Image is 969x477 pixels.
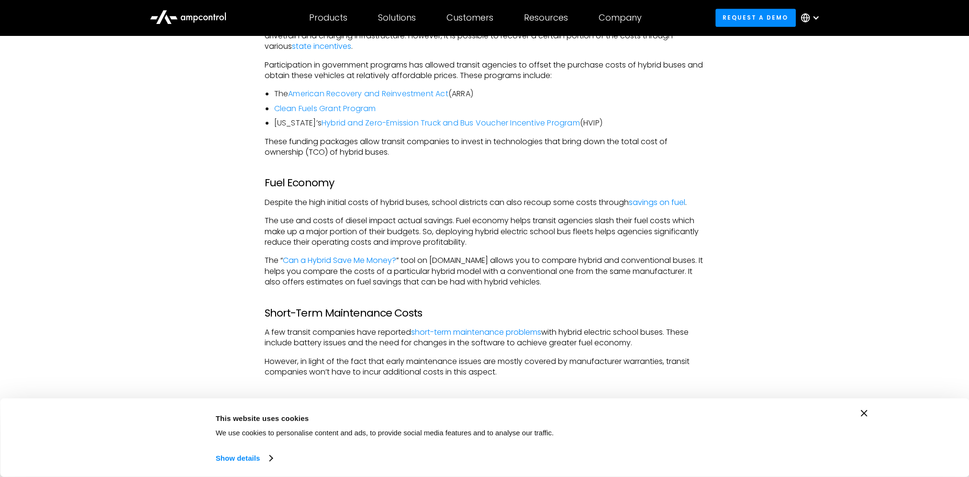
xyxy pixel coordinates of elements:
a: Can a Hybrid Save Me Money? [283,255,396,266]
a: Clean Fuels Grant Program [274,103,376,114]
p: However, in light of the fact that early maintenance issues are mostly covered by manufacturer wa... [265,356,705,378]
a: savings on fuel [629,197,685,208]
a: American Recovery and Reinvestment Act [288,88,448,99]
div: Company [599,12,642,23]
h3: Fuel Economy [265,177,705,189]
p: A few transit companies have reported with hybrid electric school buses. These include battery is... [265,327,705,349]
a: Hybrid and Zero-Emission Truck and Bus Voucher Incentive Program [322,117,580,128]
span: We use cookies to personalise content and ads, to provide social media features and to analyse ou... [216,429,554,437]
h3: Long-Term Maintenance Costs [265,397,705,409]
div: Products [309,12,347,23]
div: This website uses cookies [216,412,685,424]
div: Resources [524,12,568,23]
button: Okay [706,410,843,438]
li: The (ARRA) [274,89,705,99]
div: Solutions [378,12,416,23]
p: Buying hybrid buses than conventional ones. Hybrid buses have extra parts which include the drive... [265,20,705,52]
div: Customers [446,12,493,23]
p: These funding packages allow transit companies to invest in technologies that bring down the tota... [265,136,705,158]
p: Despite the high initial costs of hybrid buses, school districts can also recoup some costs throu... [265,197,705,208]
h3: Short-Term Maintenance Costs [265,307,705,319]
p: Participation in government programs has allowed transit agencies to offset the purchase costs of... [265,60,705,81]
li: [US_STATE]’s (HVIP) [274,118,705,128]
a: state incentives [292,41,351,52]
a: Request a demo [715,9,796,26]
button: Close banner [861,410,868,417]
a: Show details [216,451,272,466]
a: short-term maintenance problems [411,327,541,338]
p: The use and costs of diesel impact actual savings. Fuel economy helps transit agencies slash thei... [265,216,705,248]
p: The “ ” tool on [DOMAIN_NAME] allows you to compare hybrid and conventional buses. It helps you c... [265,255,705,287]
